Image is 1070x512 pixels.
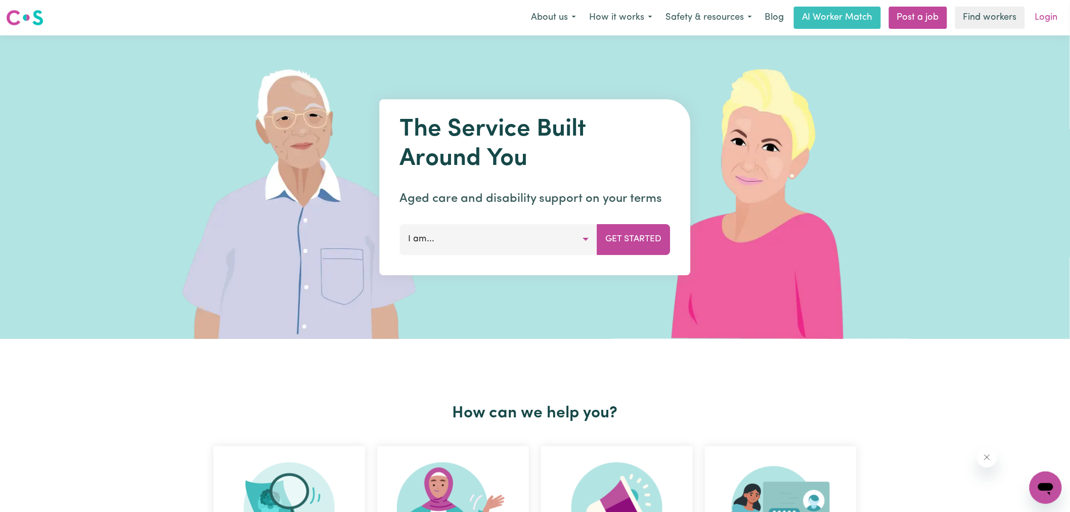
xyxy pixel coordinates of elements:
button: Safety & resources [659,7,759,28]
a: AI Worker Match [794,7,881,29]
a: Post a job [889,7,947,29]
h2: How can we help you? [207,404,863,423]
h1: The Service Built Around You [400,115,671,174]
img: Careseekers logo [6,9,43,27]
button: Get Started [597,224,671,254]
span: Need any help? [6,7,61,15]
button: About us [524,7,583,28]
a: Blog [759,7,790,29]
a: Login [1029,7,1064,29]
p: Aged care and disability support on your terms [400,190,671,208]
button: How it works [583,7,659,28]
button: I am... [400,224,598,254]
iframe: Close message [977,447,997,467]
a: Careseekers logo [6,6,43,29]
iframe: Button to launch messaging window [1030,472,1062,504]
a: Find workers [955,7,1025,29]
